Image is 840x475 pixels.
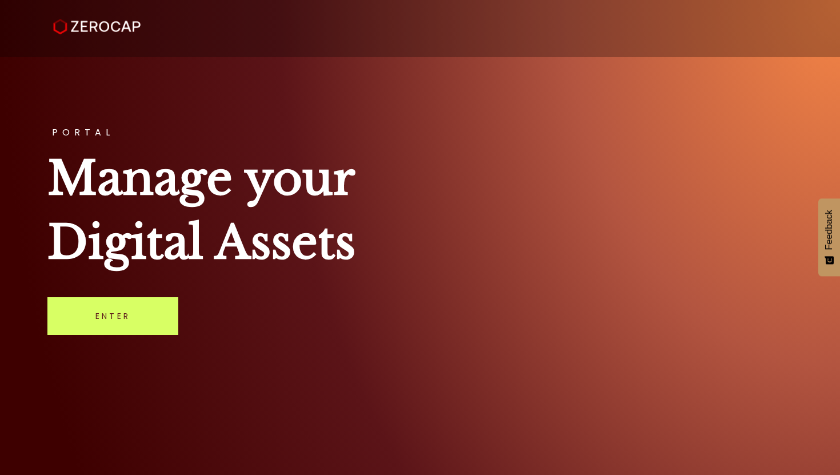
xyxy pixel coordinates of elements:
a: Enter [47,297,178,335]
span: Feedback [824,210,834,250]
h1: Manage your Digital Assets [47,146,793,274]
h3: PORTAL [47,128,793,137]
button: Feedback - Show survey [818,198,840,276]
img: ZeroCap [53,19,141,35]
